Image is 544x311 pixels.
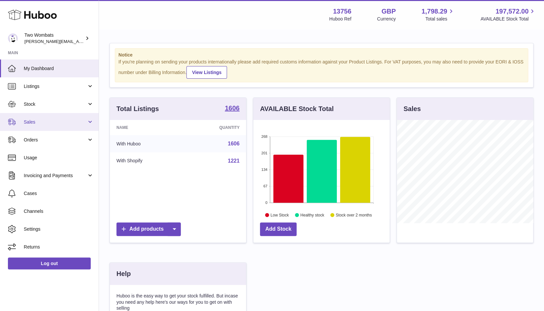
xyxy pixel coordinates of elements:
span: Stock [24,101,87,107]
span: 1,798.29 [422,7,447,16]
td: With Huboo [110,135,183,152]
th: Quantity [183,120,246,135]
text: Stock over 2 months [336,213,372,217]
span: Settings [24,226,94,232]
a: 1,798.29 Total sales [422,7,455,22]
h3: Sales [403,104,421,113]
span: Usage [24,155,94,161]
span: My Dashboard [24,65,94,72]
span: Cases [24,190,94,197]
img: adam.randall@twowombats.com [8,33,18,43]
h3: AVAILABLE Stock Total [260,104,334,113]
span: AVAILABLE Stock Total [480,16,536,22]
div: If you're planning on sending your products internationally please add required customs informati... [118,59,525,79]
span: [PERSON_NAME][EMAIL_ADDRESS][PERSON_NAME][DOMAIN_NAME] [24,39,168,44]
a: View Listings [186,66,227,79]
div: Two Wombats [24,32,84,45]
div: Huboo Ref [329,16,351,22]
a: 1221 [228,158,240,164]
text: 67 [263,184,267,188]
span: Total sales [425,16,455,22]
th: Name [110,120,183,135]
span: Invoicing and Payments [24,173,87,179]
a: Log out [8,257,91,269]
strong: 13756 [333,7,351,16]
strong: GBP [381,7,396,16]
strong: Notice [118,52,525,58]
h3: Total Listings [116,104,159,113]
td: With Shopify [110,152,183,170]
span: 197,572.00 [496,7,528,16]
div: Currency [377,16,396,22]
text: Healthy stock [300,213,324,217]
text: 134 [261,168,267,172]
span: Channels [24,208,94,214]
span: Listings [24,83,87,90]
a: Add products [116,222,181,236]
a: Add Stock [260,222,297,236]
h3: Help [116,269,131,278]
strong: 1606 [225,105,240,111]
a: 1606 [225,105,240,113]
text: 201 [261,151,267,155]
text: 0 [265,201,267,205]
span: Sales [24,119,87,125]
a: 1606 [228,141,240,146]
text: 268 [261,135,267,138]
span: Returns [24,244,94,250]
a: 197,572.00 AVAILABLE Stock Total [480,7,536,22]
span: Orders [24,137,87,143]
text: Low Stock [271,213,289,217]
